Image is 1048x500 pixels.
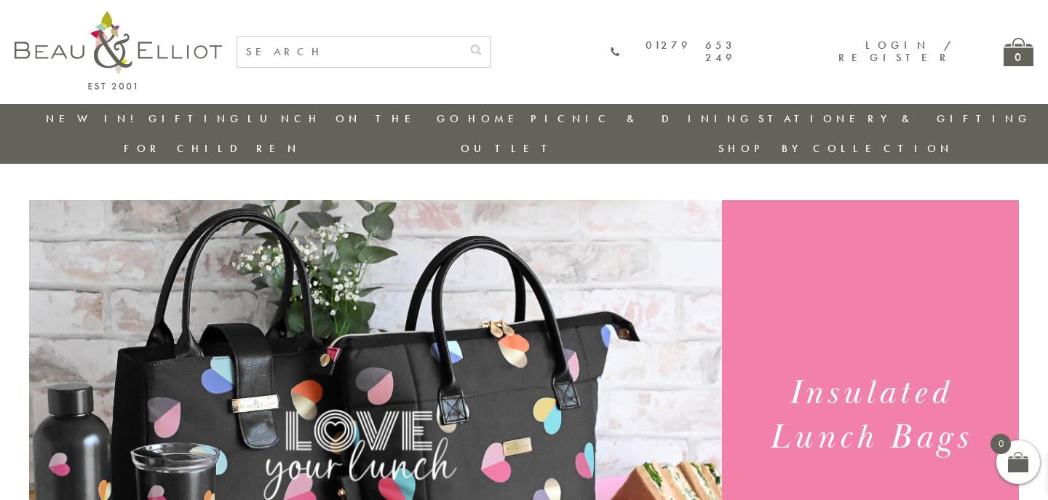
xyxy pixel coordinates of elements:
h1: Insulated Lunch Bags [739,371,1001,460]
a: New in! [46,111,143,126]
a: For Children [124,141,301,156]
a: 0 [1004,38,1033,66]
a: Outlet [461,141,557,156]
span: 0 [991,434,1011,454]
a: 01279 653 249 [611,39,736,65]
a: Home [468,111,526,126]
input: SEARCH [237,37,461,67]
a: Stationery & Gifting [758,111,1031,126]
a: Login / Register [838,38,953,65]
a: Picnic & Dining [531,111,753,126]
a: Shop by collection [718,141,953,156]
a: Gifting [148,111,243,126]
img: logo [15,11,222,90]
a: Lunch On The Go [247,111,463,126]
